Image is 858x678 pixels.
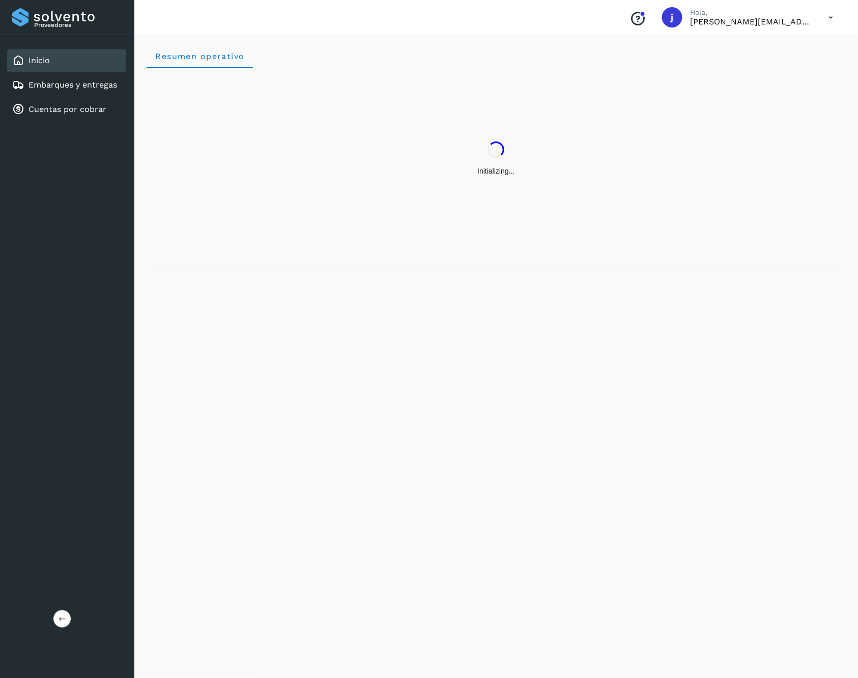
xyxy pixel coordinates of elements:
[7,74,126,96] div: Embarques y entregas
[28,80,117,90] a: Embarques y entregas
[28,55,50,65] a: Inicio
[28,104,106,114] a: Cuentas por cobrar
[691,8,813,17] p: Hola,
[34,21,122,29] p: Proveedores
[7,98,126,121] div: Cuentas por cobrar
[691,17,813,26] p: jose.garciag@larmex.com
[7,49,126,72] div: Inicio
[155,51,245,61] span: Resumen operativo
